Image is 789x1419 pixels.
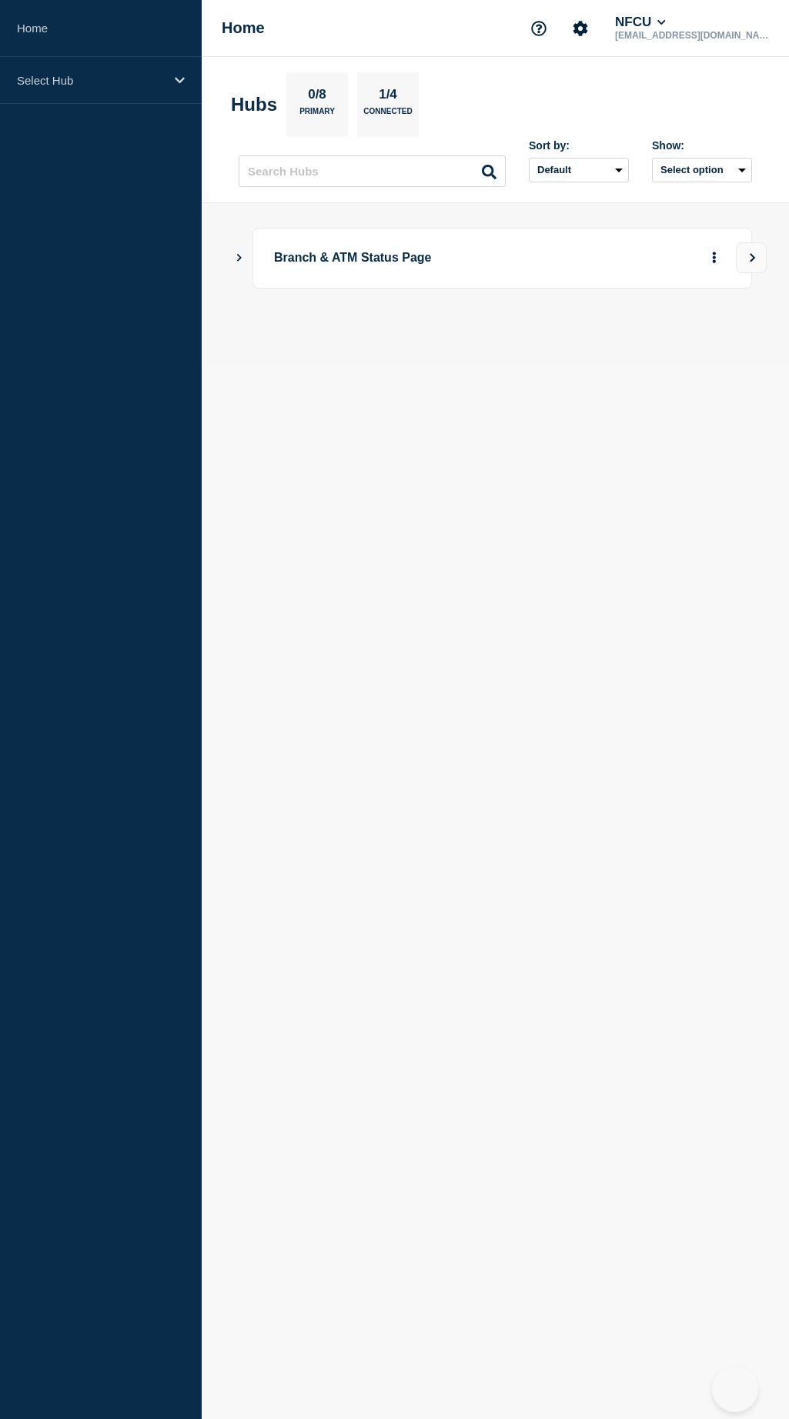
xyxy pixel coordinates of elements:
p: Primary [299,107,335,123]
iframe: Help Scout Beacon - Open [712,1366,758,1412]
p: Branch & ATM Status Page [274,244,640,272]
button: View [736,242,767,273]
div: Sort by: [529,139,629,152]
button: Account settings [564,12,597,45]
button: More actions [704,244,724,272]
button: Show Connected Hubs [236,252,243,264]
div: Show: [652,139,752,152]
button: Select option [652,158,752,182]
button: NFCU [612,15,669,30]
p: 0/8 [303,87,333,107]
h1: Home [222,19,265,37]
h2: Hubs [231,94,277,115]
p: [EMAIL_ADDRESS][DOMAIN_NAME] [612,30,772,41]
select: Sort by [529,158,629,182]
input: Search Hubs [239,155,506,187]
p: Connected [363,107,412,123]
p: 1/4 [373,87,403,107]
button: Support [523,12,555,45]
p: Select Hub [17,74,165,87]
